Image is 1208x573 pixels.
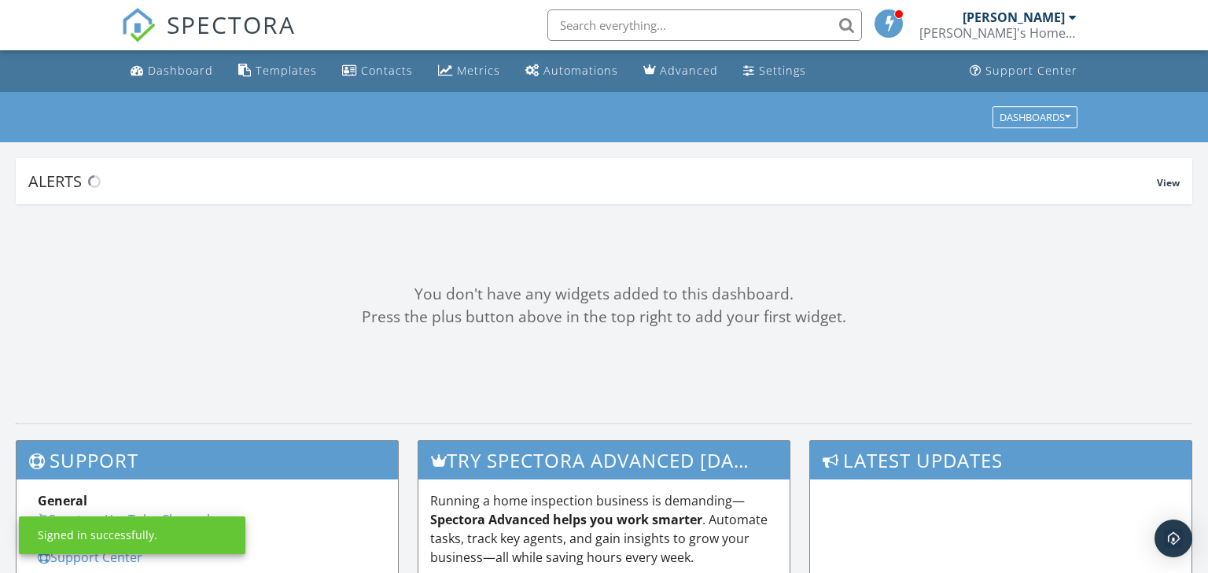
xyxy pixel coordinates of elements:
h3: Try spectora advanced [DATE] [418,441,790,479]
div: Advanced [660,63,718,78]
a: Settings [737,57,812,86]
div: You don't have any widgets added to this dashboard. [16,283,1192,306]
div: Dashboards [1000,112,1070,123]
a: Spectora YouTube Channel [38,511,210,528]
div: Templates [256,63,317,78]
img: The Best Home Inspection Software - Spectora [121,8,156,42]
div: Dashboard [148,63,213,78]
input: Search everything... [547,9,862,41]
a: Support Center [963,57,1084,86]
a: Dashboard [124,57,219,86]
a: Support Center [38,549,142,566]
h3: Support [17,441,398,479]
a: Contacts [336,57,419,86]
div: Press the plus button above in the top right to add your first widget. [16,306,1192,329]
a: Templates [232,57,323,86]
div: Contacts [361,63,413,78]
div: Automations [543,63,618,78]
div: Signed in successfully. [38,527,157,543]
span: SPECTORA [167,8,296,41]
div: Ron's Home Inspection Service, LLC [919,25,1077,41]
div: Alerts [28,171,1157,192]
p: Running a home inspection business is demanding— . Automate tasks, track key agents, and gain ins... [430,491,779,567]
div: Settings [759,63,806,78]
a: SPECTORA [121,21,296,54]
div: [PERSON_NAME] [963,9,1065,25]
div: Support Center [985,63,1077,78]
div: Open Intercom Messenger [1155,520,1192,557]
strong: Spectora Advanced helps you work smarter [430,511,702,528]
a: Advanced [637,57,724,86]
a: Automations (Basic) [519,57,624,86]
a: Metrics [432,57,506,86]
strong: General [38,492,87,509]
button: Dashboards [993,106,1077,128]
div: Metrics [457,63,500,78]
h3: Latest Updates [810,441,1191,479]
span: View [1157,176,1180,189]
